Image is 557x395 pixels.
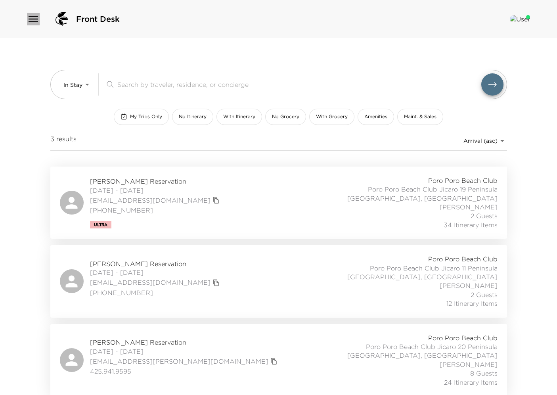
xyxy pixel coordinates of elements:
span: [PHONE_NUMBER] [90,288,222,297]
button: No Itinerary [172,109,213,125]
span: Arrival (asc) [463,137,498,144]
span: Poro Poro Beach Club Jicaro 19 Peninsula [GEOGRAPHIC_DATA], [GEOGRAPHIC_DATA] [322,185,498,203]
span: With Itinerary [223,113,255,120]
span: [PERSON_NAME] [440,203,498,211]
span: [DATE] - [DATE] [90,347,279,356]
a: [EMAIL_ADDRESS][DOMAIN_NAME] [90,278,211,287]
a: [EMAIL_ADDRESS][PERSON_NAME][DOMAIN_NAME] [90,357,268,366]
span: [PERSON_NAME] Reservation [90,177,222,186]
span: Poro Poro Beach Club Jicaro 11 Peninsula [GEOGRAPHIC_DATA], [GEOGRAPHIC_DATA] [322,264,498,282]
span: 12 Itinerary Items [446,299,498,308]
span: Ultra [94,222,107,227]
button: Maint. & Sales [397,109,443,125]
button: copy primary member email [268,356,279,367]
span: Amenities [364,113,387,120]
span: [PERSON_NAME] [440,281,498,290]
img: User [510,15,530,23]
span: [PERSON_NAME] Reservation [90,259,222,268]
span: Maint. & Sales [404,113,436,120]
img: logo [52,10,71,29]
span: In Stay [63,81,82,88]
button: copy primary member email [211,277,222,288]
span: [PERSON_NAME] Reservation [90,338,279,347]
button: With Itinerary [216,109,262,125]
span: 34 Itinerary Items [444,221,498,229]
span: 2 Guests [471,211,498,220]
span: [DATE] - [DATE] [90,268,222,277]
button: No Grocery [265,109,306,125]
button: Amenities [358,109,394,125]
a: [PERSON_NAME] Reservation[DATE] - [DATE][EMAIL_ADDRESS][DOMAIN_NAME]copy primary member email[PHO... [50,167,507,239]
span: 425.941.9595 [90,367,279,376]
span: [PHONE_NUMBER] [90,206,222,215]
span: [DATE] - [DATE] [90,186,222,195]
span: No Grocery [272,113,299,120]
span: 3 results [50,134,77,147]
span: Front Desk [76,13,120,25]
span: Poro Poro Beach Club [428,334,498,342]
span: [PERSON_NAME] [440,360,498,369]
span: 24 Itinerary Items [444,378,498,387]
span: No Itinerary [179,113,207,120]
span: Poro Poro Beach Club [428,255,498,263]
span: Poro Poro Beach Club Jicaro 20 Peninsula [GEOGRAPHIC_DATA], [GEOGRAPHIC_DATA] [322,342,498,360]
input: Search by traveler, residence, or concierge [117,80,481,89]
button: copy primary member email [211,195,222,206]
a: [PERSON_NAME] Reservation[DATE] - [DATE][EMAIL_ADDRESS][DOMAIN_NAME]copy primary member email[PHO... [50,245,507,317]
button: My Trips Only [114,109,169,125]
span: With Grocery [316,113,348,120]
a: [EMAIL_ADDRESS][DOMAIN_NAME] [90,196,211,205]
span: 8 Guests [470,369,498,378]
span: My Trips Only [130,113,162,120]
button: With Grocery [309,109,354,125]
span: Poro Poro Beach Club [428,176,498,185]
span: 2 Guests [471,290,498,299]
